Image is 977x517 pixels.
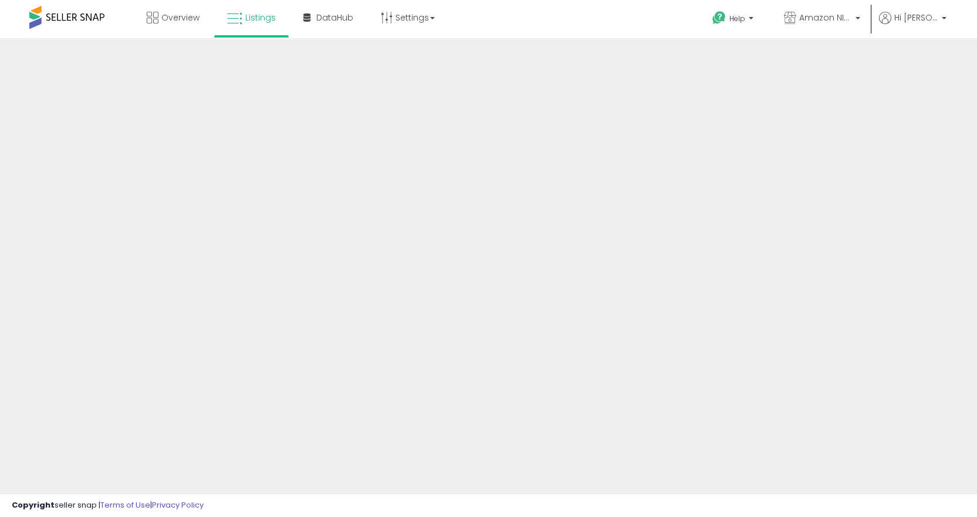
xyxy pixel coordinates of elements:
span: Listings [245,12,276,23]
strong: Copyright [12,499,55,511]
span: Hi [PERSON_NAME] [894,12,938,23]
span: DataHub [316,12,353,23]
span: Help [729,13,745,23]
span: Amazon NINJA [799,12,852,23]
a: Privacy Policy [152,499,204,511]
a: Help [703,2,765,38]
div: seller snap | | [12,500,204,511]
a: Terms of Use [100,499,150,511]
i: Get Help [712,11,726,25]
span: Overview [161,12,200,23]
a: Hi [PERSON_NAME] [879,12,946,38]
